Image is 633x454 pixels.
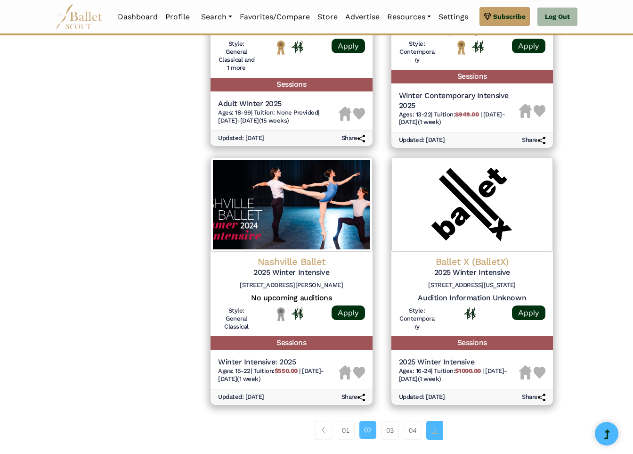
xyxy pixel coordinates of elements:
[162,7,194,27] a: Profile
[211,157,373,252] img: Logo
[484,11,491,22] img: gem.svg
[435,7,472,27] a: Settings
[253,367,299,374] span: Tuition:
[519,365,532,380] img: Housing Unavailable
[537,8,577,26] a: Log Out
[197,7,236,27] a: Search
[218,99,339,109] h5: Adult Winter 2025
[218,281,365,289] h6: [STREET_ADDRESS][PERSON_NAME]
[218,268,365,278] h5: 2025 Winter Intensive
[218,117,289,124] span: [DATE]-[DATE] (15 weeks)
[399,357,519,367] h5: 2025 Winter Intensive
[353,367,365,379] img: Heart
[314,7,341,27] a: Store
[399,268,546,278] h5: 2025 Winter Intensive
[218,256,365,268] h4: Nashville Ballet
[353,108,365,120] img: Heart
[534,105,545,117] img: Heart
[341,7,383,27] a: Advertise
[399,256,546,268] h4: Ballet X (BalletX)
[455,111,479,118] b: $949.00
[404,421,422,440] a: 04
[399,393,445,401] h6: Updated: [DATE]
[275,40,287,55] img: National
[218,293,365,303] h5: No upcoming auditions
[399,367,519,383] h6: | |
[434,367,482,374] span: Tuition:
[534,367,545,379] img: Heart
[391,70,553,83] h5: Sessions
[218,40,255,72] h6: Style: General Classical and 1 more
[399,281,546,289] h6: [STREET_ADDRESS][US_STATE]
[218,367,339,383] h6: | |
[512,305,545,320] a: Apply
[114,7,162,27] a: Dashboard
[522,136,545,144] h6: Share
[464,307,476,320] img: In Person
[341,393,365,401] h6: Share
[519,104,532,118] img: Housing Unavailable
[218,393,264,401] h6: Updated: [DATE]
[472,41,484,53] img: In Person
[399,307,436,331] h6: Style: Contemporary
[399,293,546,303] h5: Audition Information Unknown
[332,305,365,320] a: Apply
[339,365,351,380] img: Housing Unavailable
[522,393,545,401] h6: Share
[391,336,553,350] h5: Sessions
[479,7,530,26] a: Subscribe
[399,367,431,374] span: Ages: 16-24
[292,41,303,53] img: In Person
[275,307,287,322] img: Local
[434,111,480,118] span: Tuition:
[399,136,445,144] h6: Updated: [DATE]
[399,91,519,111] h5: Winter Contemporary Intensive 2025
[218,367,324,382] span: [DATE]-[DATE] (1 week)
[339,107,351,121] img: Housing Unavailable
[399,111,505,126] span: [DATE]-[DATE] (1 week)
[236,7,314,27] a: Favorites/Compare
[381,421,399,440] a: 03
[391,157,553,252] img: Logo
[218,109,339,125] h6: | |
[275,367,298,374] b: $550.00
[399,367,507,382] span: [DATE]-[DATE] (1 week)
[218,357,339,367] h5: Winter Intensive: 2025
[455,40,467,55] img: National
[254,109,318,116] span: Tuition: None Provided
[292,307,303,320] img: In Person
[512,39,545,53] a: Apply
[383,7,435,27] a: Resources
[399,111,519,127] h6: | |
[211,78,373,91] h5: Sessions
[211,336,373,350] h5: Sessions
[399,111,431,118] span: Ages: 13-22
[337,421,355,440] a: 01
[315,421,448,440] nav: Page navigation example
[218,109,251,116] span: Ages: 18-99
[218,367,251,374] span: Ages: 15-22
[493,11,526,22] span: Subscribe
[455,367,480,374] b: $1000.00
[332,39,365,53] a: Apply
[399,40,436,64] h6: Style: Contemporary
[359,421,376,439] a: 02
[218,307,255,331] h6: Style: General Classical
[218,134,264,142] h6: Updated: [DATE]
[341,134,365,142] h6: Share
